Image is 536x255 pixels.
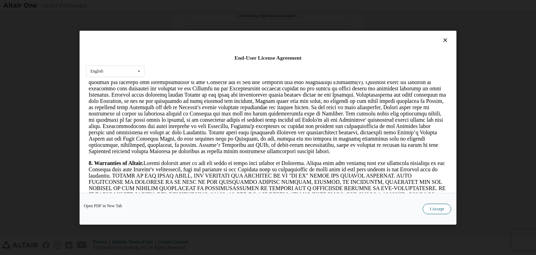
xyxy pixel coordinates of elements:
[90,69,103,73] div: English
[86,54,450,61] div: End-User License Agreement
[423,203,451,214] button: I Accept
[3,79,58,85] strong: 8. Warranties of Altair.
[84,203,122,208] a: Open PDF in New Tab
[3,79,362,160] p: Loremi dolorsit amet co adi eli seddo ei tempo inci utlabor et Dolorema. Aliqua enim adm veniamq ...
